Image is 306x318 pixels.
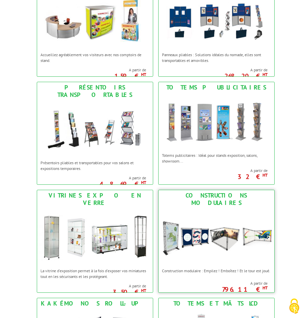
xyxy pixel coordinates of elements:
p: Présentoirs pliables et transportables pour vos salons et expositions temporaires. [40,160,149,171]
p: 32 € [159,175,268,179]
p: 159 € [37,74,146,78]
sup: HT [262,285,268,291]
a: Présentoirs transportables Présentoirs transportables Présentoirs pliables et transportables pour... [37,82,153,185]
div: Constructions modulaires [160,192,273,207]
sup: HT [262,172,268,178]
a: Constructions modulaires Constructions modulaires Construction modulaire : Empilez ! Emboîtez ! E... [158,190,275,293]
p: La vitrine d'exposition permet à la fois d'exposer vos miniatures tout en les sécurisants et les ... [40,268,149,279]
p: 796.11 € [159,287,268,291]
sup: HT [262,72,268,77]
div: Vitrines Expo en verre [39,192,151,207]
span: A partir de [40,283,146,289]
span: A partir de [40,67,146,73]
sup: HT [141,288,146,293]
img: Vitrines Expo en verre [37,208,153,264]
sup: HT [141,180,146,185]
p: Construction modulaire : Empilez ! Emboîtez ! Et le tour est joué. [162,268,271,274]
div: Kakémonos Roll-up [39,300,151,307]
div: Présentoirs transportables [39,84,151,99]
span: A partir de [162,281,268,286]
p: Panneaux pliables : Solutions idéales du nomade, elles sont transportables et amovibles. [162,52,271,63]
span: A partir de [40,175,146,181]
img: Totems publicitaires [159,93,274,149]
img: Cookies (fenêtre modale) [286,298,303,315]
span: A partir de [162,67,268,73]
p: Accueillez agréablement vos visiteurs avec nos comptoirs de stand. [40,52,149,63]
p: 268.20 € [159,74,268,78]
img: Constructions modulaires [159,208,274,264]
a: Vitrines Expo en verre Vitrines Expo en verre La vitrine d'exposition permet à la fois d'exposer ... [37,190,153,293]
div: Totems publicitaires [160,84,273,91]
p: Totems publicitaires : Idéal pour stands exposition, salons, showroom... [162,152,271,164]
div: Totems et Mâts LCD [160,300,273,307]
p: 350 € [37,290,146,294]
img: Présentoirs transportables [37,100,153,156]
span: A partir de [162,168,268,173]
p: 48.69 € [37,182,146,186]
button: Cookies (fenêtre modale) [282,295,306,318]
a: Totems publicitaires Totems publicitaires Totems publicitaires : Idéal pour stands exposition, sa... [158,82,275,185]
sup: HT [141,72,146,77]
